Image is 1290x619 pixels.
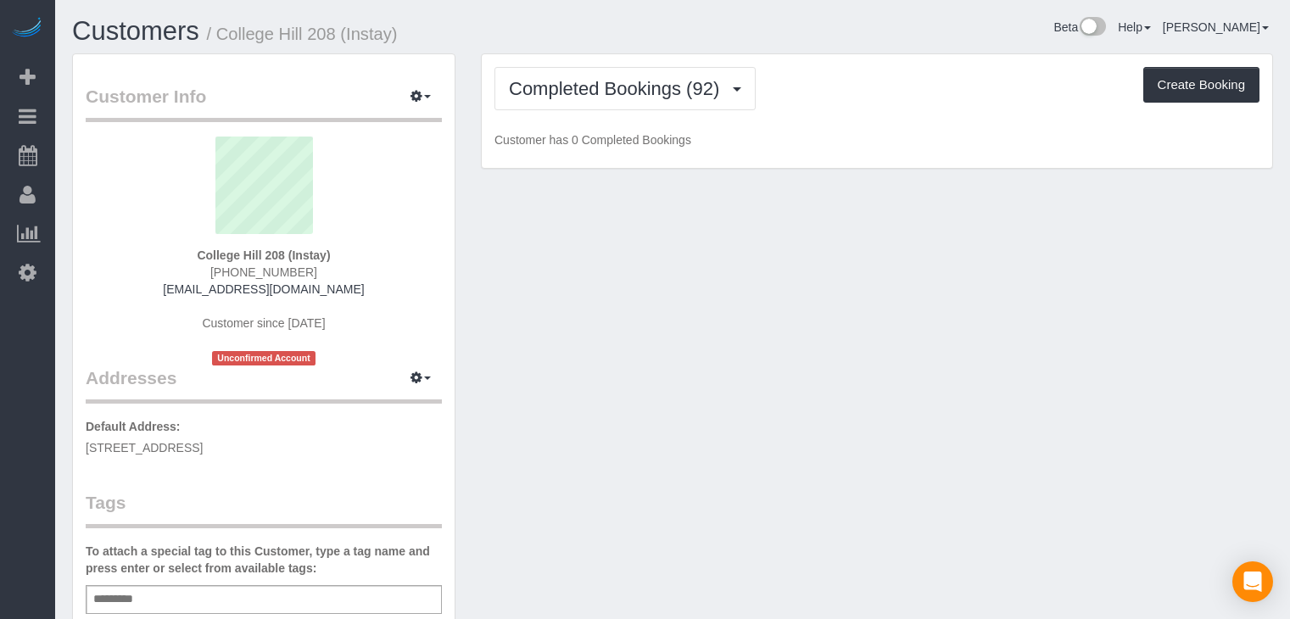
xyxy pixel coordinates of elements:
[207,25,398,43] small: / College Hill 208 (Instay)
[86,543,442,577] label: To attach a special tag to this Customer, type a tag name and press enter or select from availabl...
[509,78,728,99] span: Completed Bookings (92)
[86,490,442,528] legend: Tags
[72,16,199,46] a: Customers
[212,351,316,365] span: Unconfirmed Account
[1053,20,1106,34] a: Beta
[86,84,442,122] legend: Customer Info
[86,418,181,435] label: Default Address:
[1118,20,1151,34] a: Help
[1163,20,1269,34] a: [PERSON_NAME]
[1143,67,1259,103] button: Create Booking
[197,248,330,262] strong: College Hill 208 (Instay)
[494,131,1259,148] p: Customer has 0 Completed Bookings
[1078,17,1106,39] img: New interface
[10,17,44,41] img: Automaid Logo
[210,265,317,279] span: [PHONE_NUMBER]
[163,282,364,296] a: [EMAIL_ADDRESS][DOMAIN_NAME]
[494,67,756,110] button: Completed Bookings (92)
[202,316,325,330] span: Customer since [DATE]
[1232,561,1273,602] div: Open Intercom Messenger
[86,441,203,454] span: [STREET_ADDRESS]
